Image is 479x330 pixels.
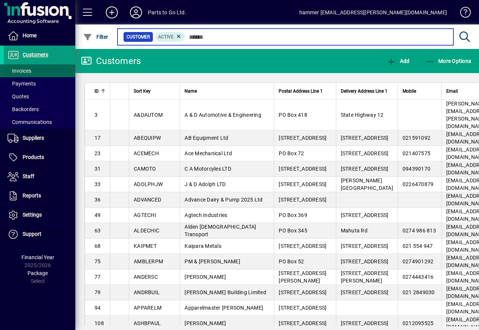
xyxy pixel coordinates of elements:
span: [STREET_ADDRESS] [341,166,389,172]
span: PO Box 345 [279,228,307,234]
span: ADOLPHJW [134,181,163,187]
span: ADVANCED [134,197,161,203]
span: [STREET_ADDRESS] [279,243,326,249]
span: 108 [95,320,104,326]
span: Package [27,270,48,276]
span: 021591092 [403,135,430,141]
span: PM & [PERSON_NAME] [185,258,240,264]
span: 0274443416 [403,274,434,280]
span: [STREET_ADDRESS] [341,150,389,156]
span: ID [95,87,99,95]
span: Alden [DEMOGRAPHIC_DATA] Transport [185,224,256,237]
span: 0226470879 [403,181,434,187]
span: Agtech Industries [185,212,227,218]
span: C A Motorcyles LTD [185,166,231,172]
span: [PERSON_NAME] [185,274,226,280]
span: More Options [426,58,471,64]
span: ABEQUIPW [134,135,161,141]
span: Customer [127,33,150,41]
button: More Options [424,54,473,68]
a: Communications [4,116,75,128]
span: Quotes [8,93,29,99]
span: Invoices [8,68,31,74]
span: [STREET_ADDRESS] [279,320,326,326]
span: Kaipara Metals [185,243,221,249]
span: 094390170 [403,166,430,172]
span: 31 [95,166,101,172]
span: [STREET_ADDRESS] [279,305,326,311]
span: KAIPMET [134,243,157,249]
span: [STREET_ADDRESS] [341,320,389,326]
span: 17 [95,135,101,141]
button: Filter [81,30,110,44]
span: Customers [23,52,48,58]
a: Settings [4,206,75,225]
span: [STREET_ADDRESS][PERSON_NAME] [279,270,326,284]
mat-chip: Activation Status: Active [155,32,185,42]
span: [STREET_ADDRESS] [279,166,326,172]
a: Reports [4,186,75,205]
span: [PERSON_NAME][GEOGRAPHIC_DATA] [341,177,393,191]
span: 0274901292 [403,258,434,264]
span: Staff [23,173,34,179]
span: [STREET_ADDRESS] [279,135,326,141]
span: Sort Key [134,87,151,95]
span: 23 [95,150,101,156]
span: Apparelmaster [PERSON_NAME] [185,305,263,311]
div: Mobile [403,87,437,95]
span: 021407575 [403,150,430,156]
span: [STREET_ADDRESS][PERSON_NAME] [341,270,389,284]
div: ID [95,87,105,95]
span: Backorders [8,106,39,112]
span: AB Equipment Ltd [185,135,228,141]
span: Payments [8,81,36,87]
a: Invoices [4,64,75,77]
span: [STREET_ADDRESS] [341,135,389,141]
span: A&DAUTOM [134,112,163,118]
a: Home [4,26,75,45]
span: Postal Address Line 1 [279,87,323,95]
span: ACEMECH [134,150,159,156]
span: ANDERSC [134,274,158,280]
div: Customers [81,55,141,67]
span: ASHBPAUL [134,320,161,326]
span: Filter [83,34,108,40]
span: Add [387,58,409,64]
a: Backorders [4,103,75,116]
span: APPARELM [134,305,162,311]
span: PO Box 72 [279,150,304,156]
span: State Highway 12 [341,112,384,118]
span: Reports [23,192,41,199]
span: 3 [95,112,98,118]
span: A & D Automotive & Engineering [185,112,261,118]
button: Add [385,54,411,68]
span: [STREET_ADDRESS] [341,243,389,249]
span: Mahuta Rd [341,228,368,234]
span: [STREET_ADDRESS] [341,212,389,218]
div: Parts to Go Ltd. [148,6,186,18]
span: Communications [8,119,52,125]
button: Profile [124,6,148,19]
a: Suppliers [4,129,75,148]
span: 36 [95,197,101,203]
span: Advance Dairy & Pump 2025 Ltd [185,197,262,203]
span: J & D Adolph LTD [185,181,226,187]
span: PO Box 369 [279,212,307,218]
span: [PERSON_NAME] Building Limited [185,289,266,295]
span: [STREET_ADDRESS] [279,197,326,203]
a: Quotes [4,90,75,103]
span: 77 [95,274,101,280]
span: [STREET_ADDRESS] [341,258,389,264]
span: AMBLERPM [134,258,163,264]
span: Products [23,154,44,160]
span: Suppliers [23,135,44,141]
a: Products [4,148,75,167]
a: Payments [4,77,75,90]
span: Financial Year [21,254,54,260]
span: 68 [95,243,101,249]
span: Delivery Address Line 1 [341,87,387,95]
span: PO Box 52 [279,258,304,264]
span: Settings [23,212,42,218]
span: Email [446,87,458,95]
a: Staff [4,167,75,186]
